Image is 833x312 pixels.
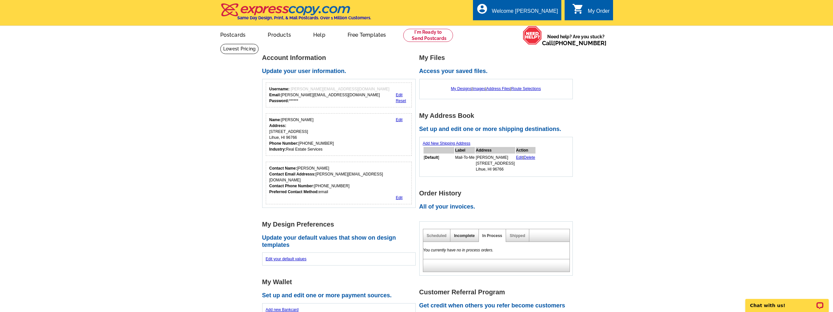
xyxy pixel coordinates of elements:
[455,147,475,154] th: Label
[266,307,299,312] a: Add new Bankcard
[269,190,319,194] strong: Preferred Contact Method:
[427,233,447,238] a: Scheduled
[516,147,536,154] th: Action
[572,3,584,15] i: shopping_cart
[257,27,301,42] a: Products
[210,27,256,42] a: Postcards
[269,123,286,128] strong: Address:
[572,7,610,15] a: shopping_cart My Order
[266,162,412,204] div: Who should we contact regarding order issues?
[269,117,334,152] div: [PERSON_NAME] [STREET_ADDRESS] Lihue, HI 96766 [PHONE_NUMBER] Real Estate Services
[511,86,541,91] a: Route Selections
[419,68,576,75] h2: Access your saved files.
[524,155,535,160] a: Delete
[269,93,281,97] strong: Email:
[419,54,576,61] h1: My Files
[472,86,485,91] a: Images
[337,27,397,42] a: Free Templates
[482,233,502,238] a: In Process
[425,155,438,160] b: Default
[266,257,307,261] a: Edit your default values
[486,86,510,91] a: Address Files
[303,27,336,42] a: Help
[262,68,419,75] h2: Update your user information.
[476,147,515,154] th: Address
[269,141,299,146] strong: Phone Number:
[419,289,576,296] h1: Customer Referral Program
[220,8,371,20] a: Same Day Design, Print, & Mail Postcards. Over 1 Million Customers.
[269,99,289,103] strong: Password:
[423,83,569,95] div: | | |
[269,86,389,104] div: [PERSON_NAME][EMAIL_ADDRESS][DOMAIN_NAME] ******
[269,184,314,188] strong: Contact Phone Number:
[516,155,523,160] a: Edit
[262,54,419,61] h1: Account Information
[523,26,542,45] img: help
[269,165,408,195] div: [PERSON_NAME] [PERSON_NAME][EMAIL_ADDRESS][DOMAIN_NAME] [PHONE_NUMBER] email
[588,8,610,17] div: My Order
[262,221,419,228] h1: My Design Preferences
[419,190,576,197] h1: Order History
[542,33,610,46] span: Need help? Are you stuck?
[262,292,419,299] h2: Set up and edit one or more payment sources.
[269,118,281,122] strong: Name:
[396,118,403,122] a: Edit
[510,233,525,238] a: Shipped
[553,40,607,46] a: [PHONE_NUMBER]
[454,233,475,238] a: Incomplete
[237,15,371,20] h4: Same Day Design, Print, & Mail Postcards. Over 1 Million Customers.
[741,291,833,312] iframe: LiveChat chat widget
[419,112,576,119] h1: My Address Book
[419,126,576,133] h2: Set up and edit one or more shipping destinations.
[291,87,389,91] span: [PERSON_NAME][EMAIL_ADDRESS][DOMAIN_NAME]
[396,195,403,200] a: Edit
[455,154,475,173] td: Mail-To-Me
[516,154,536,173] td: |
[419,302,576,309] h2: Get credit when others you refer become customers
[269,87,290,91] strong: Username:
[266,113,412,156] div: Your personal details.
[476,154,515,173] td: [PERSON_NAME] [STREET_ADDRESS] Lihue, HI 96766
[476,3,488,15] i: account_circle
[451,86,472,91] a: My Designs
[269,147,286,152] strong: Industry:
[396,99,406,103] a: Reset
[423,141,470,146] a: Add New Shipping Address
[542,40,607,46] span: Call
[262,279,419,285] h1: My Wallet
[424,154,454,173] td: [ ]
[262,234,419,248] h2: Update your default values that show on design templates
[269,172,316,176] strong: Contact Email Addresss:
[492,8,558,17] div: Welcome [PERSON_NAME]
[396,93,403,97] a: Edit
[423,248,494,252] em: You currently have no in process orders.
[266,83,412,107] div: Your login information.
[269,166,297,171] strong: Contact Name:
[419,203,576,211] h2: All of your invoices.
